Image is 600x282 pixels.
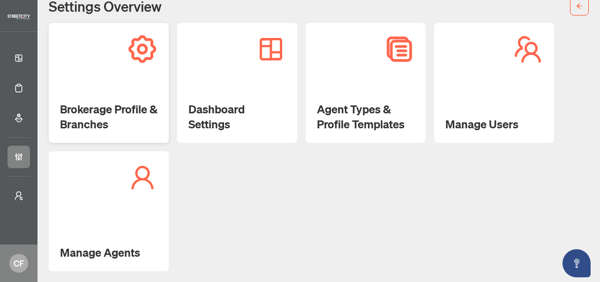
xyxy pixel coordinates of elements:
h2: Agent Types & Profile Templates [317,102,414,132]
h2: Brokerage Profile & Branches [60,102,157,132]
h2: Manage Users [445,117,543,132]
span: arrow-left [576,3,583,9]
img: logo [7,15,30,19]
button: Open asap [562,249,591,277]
h2: Dashboard Settings [188,102,286,132]
span: user-switch [14,191,23,200]
h2: Manage Agents [60,245,157,260]
span: CF [14,257,24,270]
